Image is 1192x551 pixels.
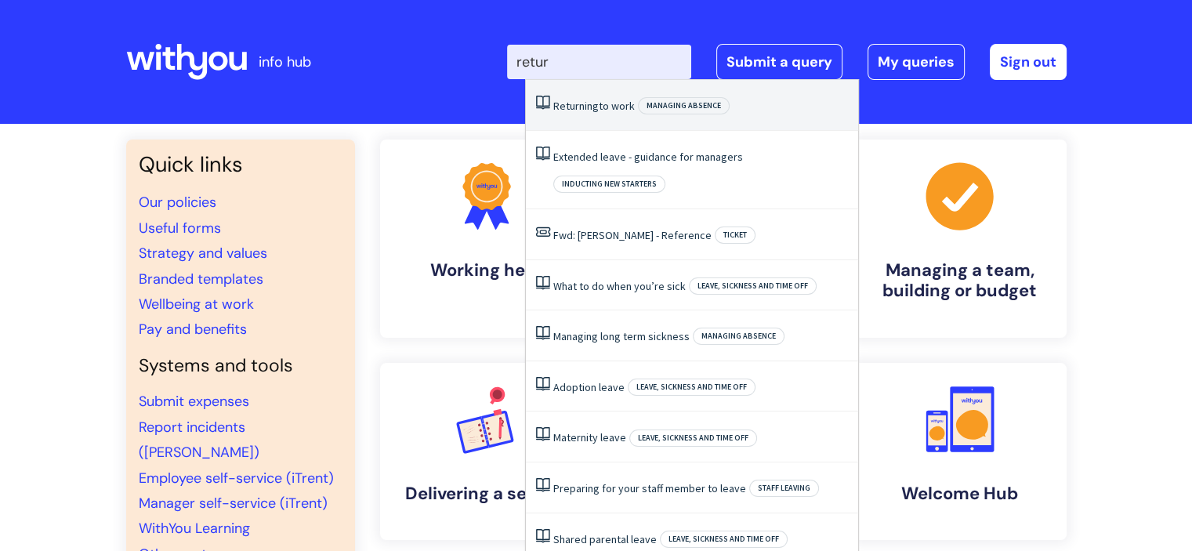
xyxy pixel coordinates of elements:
[638,97,730,114] span: Managing absence
[139,469,334,488] a: Employee self-service (iTrent)
[990,44,1067,80] a: Sign out
[139,295,254,314] a: Wellbeing at work
[553,380,625,394] a: Adoption leave
[139,193,216,212] a: Our policies
[693,328,784,345] span: Managing absence
[629,430,757,447] span: Leave, sickness and time off
[380,363,593,540] a: Delivering a service
[507,44,1067,80] div: | -
[139,270,263,288] a: Branded templates
[553,481,746,495] a: Preparing for your staff member to leave
[139,494,328,513] a: Manager self-service (iTrent)
[393,484,581,504] h4: Delivering a service
[393,260,581,281] h4: Working here
[139,244,267,263] a: Strategy and values
[715,227,755,244] span: Ticket
[866,484,1054,504] h4: Welcome Hub
[259,49,311,74] p: info hub
[139,392,249,411] a: Submit expenses
[866,260,1054,302] h4: Managing a team, building or budget
[853,140,1067,338] a: Managing a team, building or budget
[628,379,755,396] span: Leave, sickness and time off
[380,140,593,338] a: Working here
[553,150,743,164] a: Extended leave - guidance for managers
[868,44,965,80] a: My queries
[507,45,691,79] input: Search
[139,418,259,462] a: Report incidents ([PERSON_NAME])
[553,430,626,444] a: Maternity leave
[553,532,657,546] a: Shared parental leave
[139,152,342,177] h3: Quick links
[553,99,635,113] a: Returningto work
[139,219,221,237] a: Useful forms
[853,363,1067,540] a: Welcome Hub
[553,279,686,293] a: What to do when you’re sick
[139,519,250,538] a: WithYou Learning
[553,228,712,242] a: Fwd: [PERSON_NAME] - Reference
[139,355,342,377] h4: Systems and tools
[553,176,665,193] span: Inducting new starters
[749,480,819,497] span: Staff leaving
[139,320,247,339] a: Pay and benefits
[660,531,788,548] span: Leave, sickness and time off
[553,329,690,343] a: Managing long term sickness
[689,277,817,295] span: Leave, sickness and time off
[716,44,842,80] a: Submit a query
[553,99,599,113] span: Returning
